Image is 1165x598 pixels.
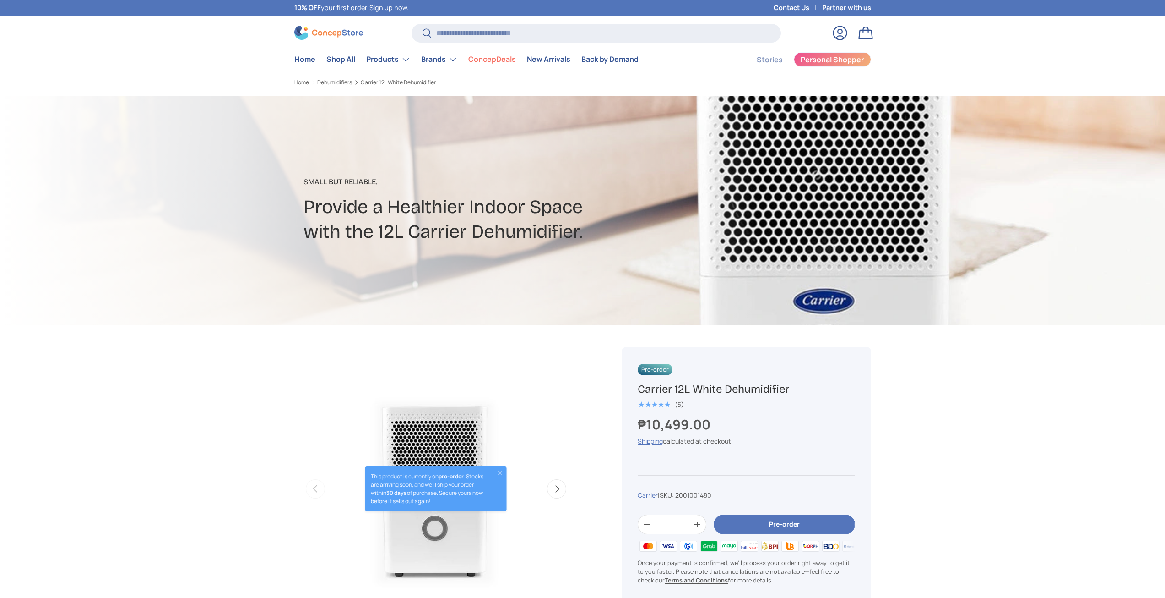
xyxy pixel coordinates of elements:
[719,539,739,553] img: maya
[665,576,728,584] a: Terms and Conditions
[369,3,407,12] a: Sign up now
[660,491,674,499] span: SKU:
[294,78,600,87] nav: Breadcrumbs
[638,559,855,585] p: Once your payment is confirmed, we'll process your order right away to get it to you faster. Plea...
[699,539,719,553] img: grabpay
[294,26,363,40] img: ConcepStore
[416,50,463,69] summary: Brands
[386,489,407,497] strong: 30 days
[527,50,570,68] a: New Arrivals
[774,3,822,13] a: Contact Us
[303,176,655,187] p: Small But Reliable.
[739,539,759,553] img: billease
[760,539,780,553] img: bpi
[658,491,711,499] span: |
[468,50,516,68] a: ConcepDeals
[439,472,464,480] strong: pre-order
[638,382,855,396] h1: Carrier 12L White Dehumidifier
[735,50,871,69] nav: Secondary
[714,515,855,534] button: Pre-order
[638,364,672,375] span: Pre-order
[675,401,684,408] div: (5)
[294,3,409,13] p: your first order! .
[294,50,639,69] nav: Primary
[581,50,639,68] a: Back by Demand
[675,491,711,499] span: 2001001480
[421,50,457,69] a: Brands
[638,400,670,409] span: ★★★★★
[638,539,658,553] img: master
[294,50,315,68] a: Home
[638,436,855,446] div: calculated at checkout.
[294,80,309,85] a: Home
[638,437,663,445] a: Shipping
[757,51,783,69] a: Stories
[678,539,699,553] img: gcash
[361,50,416,69] summary: Products
[638,400,670,409] div: 5.0 out of 5.0 stars
[366,50,410,69] a: Products
[317,80,352,85] a: Dehumidifiers
[658,539,678,553] img: visa
[371,472,488,505] p: This product is currently on . Stocks are arriving soon, and we’ll ship your order within of purc...
[800,539,820,553] img: qrph
[361,80,436,85] a: Carrier 12L White Dehumidifier
[303,195,655,244] h2: Provide a Healthier Indoor Space with the 12L Carrier Dehumidifier.
[294,3,321,12] strong: 10% OFF
[821,539,841,553] img: bdo
[780,539,800,553] img: ubp
[326,50,355,68] a: Shop All
[822,3,871,13] a: Partner with us
[841,539,861,553] img: metrobank
[638,399,684,409] a: 5.0 out of 5.0 stars (5)
[638,491,658,499] a: Carrier
[801,56,864,63] span: Personal Shopper
[638,415,713,433] strong: ₱10,499.00
[794,52,871,67] a: Personal Shopper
